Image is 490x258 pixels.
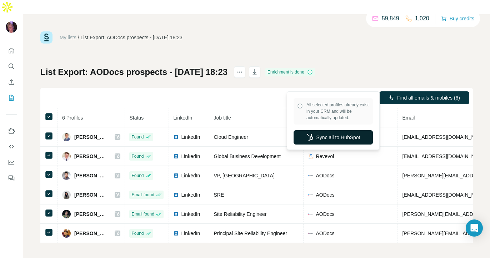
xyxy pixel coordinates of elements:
[214,134,248,140] span: Cloud Engineer
[74,211,107,218] span: [PERSON_NAME]
[6,125,17,137] button: Use Surfe on LinkedIn
[74,153,107,160] span: [PERSON_NAME]
[62,191,71,199] img: Avatar
[402,115,415,121] span: Email
[131,230,144,237] span: Found
[214,173,274,178] span: VP, [GEOGRAPHIC_DATA]
[6,172,17,184] button: Feedback
[62,133,71,141] img: Avatar
[60,35,76,40] a: My lists
[6,21,17,33] img: Avatar
[214,211,266,217] span: Site Reliability Engineer
[316,153,334,160] span: Revevol
[131,172,144,179] span: Found
[265,68,315,76] div: Enrichment is done
[294,130,373,145] button: Sync all to HubSpot
[62,210,71,218] img: Avatar
[214,115,231,121] span: Job title
[308,153,314,159] img: company-logo
[415,14,429,23] p: 1,020
[397,94,460,101] span: Find all emails & mobiles (6)
[308,231,314,236] img: company-logo
[181,153,200,160] span: LinkedIn
[6,76,17,88] button: Enrich CSV
[62,229,71,238] img: Avatar
[6,44,17,57] button: Quick start
[173,115,192,121] span: LinkedIn
[173,211,179,217] img: LinkedIn logo
[173,173,179,178] img: LinkedIn logo
[78,34,79,41] li: /
[62,152,71,161] img: Avatar
[181,230,200,237] span: LinkedIn
[6,91,17,104] button: My lists
[131,211,154,217] span: Email found
[316,172,334,179] span: AODocs
[181,172,200,179] span: LinkedIn
[306,102,369,121] span: All selected profiles already exist in your CRM and will be automatically updated.
[131,134,144,140] span: Found
[214,153,281,159] span: Global Business Development
[382,14,399,23] p: 59,849
[181,211,200,218] span: LinkedIn
[6,60,17,73] button: Search
[62,115,83,121] span: 6 Profiles
[214,192,224,198] span: SRE
[402,192,487,198] span: [EMAIL_ADDRESS][DOMAIN_NAME]
[402,153,487,159] span: [EMAIL_ADDRESS][DOMAIN_NAME]
[173,153,179,159] img: LinkedIn logo
[131,153,144,160] span: Found
[308,173,314,178] img: company-logo
[316,230,334,237] span: AODocs
[62,171,71,180] img: Avatar
[173,231,179,236] img: LinkedIn logo
[181,191,200,198] span: LinkedIn
[441,14,474,24] button: Buy credits
[40,31,52,44] img: Surfe Logo
[81,34,182,41] div: List Export: AODocs prospects - [DATE] 18:23
[181,133,200,141] span: LinkedIn
[173,192,179,198] img: LinkedIn logo
[129,115,144,121] span: Status
[74,133,107,141] span: [PERSON_NAME]
[466,219,483,237] div: Open Intercom Messenger
[316,211,334,218] span: AODocs
[379,91,469,104] button: Find all emails & mobiles (6)
[131,192,154,198] span: Email found
[40,66,227,78] h1: List Export: AODocs prospects - [DATE] 18:23
[6,156,17,169] button: Dashboard
[308,192,314,198] img: company-logo
[74,230,107,237] span: [PERSON_NAME]
[74,172,107,179] span: [PERSON_NAME]
[316,191,334,198] span: AODocs
[173,134,179,140] img: LinkedIn logo
[74,191,107,198] span: [PERSON_NAME]
[308,211,314,217] img: company-logo
[214,231,287,236] span: Principal Site Reliability Engineer
[234,66,245,78] button: actions
[402,134,487,140] span: [EMAIL_ADDRESS][DOMAIN_NAME]
[6,140,17,153] button: Use Surfe API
